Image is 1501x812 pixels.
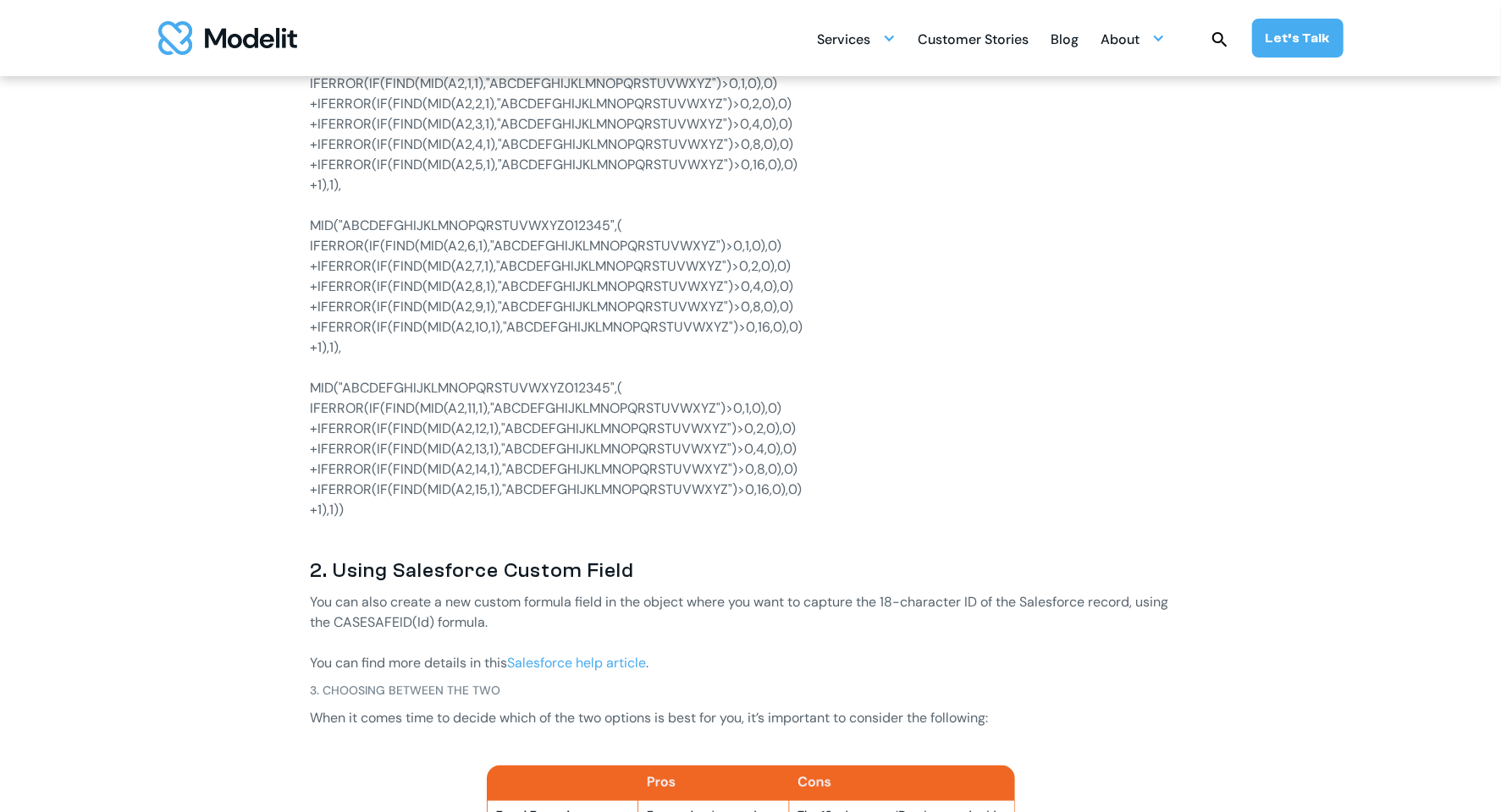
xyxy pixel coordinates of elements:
[311,419,1191,439] p: +IFERROR(IF(FIND(MID(A2,12,1),"ABCDEFGHIJKLMNOPQRSTUVWXYZ")>0,2,0),0)
[311,256,1191,277] p: +IFERROR(IF(FIND(MID(A2,7,1),"ABCDEFGHIJKLMNOPQRSTUVWXYZ")>0,2,0),0)
[818,22,897,55] div: Services
[1266,29,1330,47] div: Let’s Talk
[311,682,1191,700] h4: 3. Choosing between the two
[311,195,1191,216] p: ‍
[311,134,1191,155] p: +IFERROR(IF(FIND(MID(A2,4,1),"ABCDEFGHIJKLMNOPQRSTUVWXYZ")>0,8,0),0)
[311,94,1191,114] p: +IFERROR(IF(FIND(MID(A2,2,1),"ABCDEFGHIJKLMNOPQRSTUVWXYZ")>0,2,0),0)
[311,378,1191,398] p: MID("ABCDEFGHIJKLMNOPQRSTUVWXYZ012345",(
[158,21,297,55] img: modelit logo
[311,653,1191,673] p: You can find more details in this .
[508,654,647,672] a: Salesforce help article
[919,22,1029,55] a: Customer Stories
[158,21,297,55] a: home
[311,277,1191,297] p: +IFERROR(IF(FIND(MID(A2,8,1),"ABCDEFGHIJKLMNOPQRSTUVWXYZ")>0,4,0),0)
[1101,22,1166,55] div: About
[311,175,1191,195] p: +1),1),
[311,480,1191,500] p: +IFERROR(IF(FIND(MID(A2,15,1),"ABCDEFGHIJKLMNOPQRSTUVWXYZ")>0,16,0),0)
[1051,22,1079,55] a: Blog
[311,155,1191,175] p: +IFERROR(IF(FIND(MID(A2,5,1),"ABCDEFGHIJKLMNOPQRSTUVWXYZ")>0,16,0),0)
[311,557,1191,584] h3: 2. Using Salesforce Custom Field
[311,728,1191,749] p: ‍
[311,236,1191,256] p: IFERROR(IF(FIND(MID(A2,6,1),"ABCDEFGHIJKLMNOPQRSTUVWXYZ")>0,1,0),0)
[311,297,1191,317] p: +IFERROR(IF(FIND(MID(A2,9,1),"ABCDEFGHIJKLMNOPQRSTUVWXYZ")>0,8,0),0)
[311,708,1191,728] p: When it comes time to decide which of the two options is best for you, it’s important to consider...
[311,459,1191,480] p: +IFERROR(IF(FIND(MID(A2,14,1),"ABCDEFGHIJKLMNOPQRSTUVWXYZ")>0,8,0),0)
[919,25,1029,58] div: Customer Stories
[311,500,1191,540] p: +1),1))
[311,358,1191,378] p: ‍
[818,25,871,58] div: Services
[1101,25,1140,58] div: About
[311,317,1191,337] p: +IFERROR(IF(FIND(MID(A2,10,1),"ABCDEFGHIJKLMNOPQRSTUVWXYZ")>0,16,0),0)
[311,74,1191,94] p: IFERROR(IF(FIND(MID(A2,1,1),"ABCDEFGHIJKLMNOPQRSTUVWXYZ")>0,1,0),0)
[1051,25,1079,58] div: Blog
[311,633,1191,653] p: ‍
[311,439,1191,459] p: +IFERROR(IF(FIND(MID(A2,13,1),"ABCDEFGHIJKLMNOPQRSTUVWXYZ")>0,4,0),0)
[311,398,1191,419] p: IFERROR(IF(FIND(MID(A2,11,1),"ABCDEFGHIJKLMNOPQRSTUVWXYZ")>0,1,0),0)
[311,216,1191,236] p: MID("ABCDEFGHIJKLMNOPQRSTUVWXYZ012345",(
[311,337,1191,358] p: +1),1),
[311,114,1191,134] p: +IFERROR(IF(FIND(MID(A2,3,1),"ABCDEFGHIJKLMNOPQRSTUVWXYZ")>0,4,0),0)
[1252,19,1344,58] a: Let’s Talk
[311,592,1191,633] p: You can also create a new custom formula field in the object where you want to capture the 18-cha...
